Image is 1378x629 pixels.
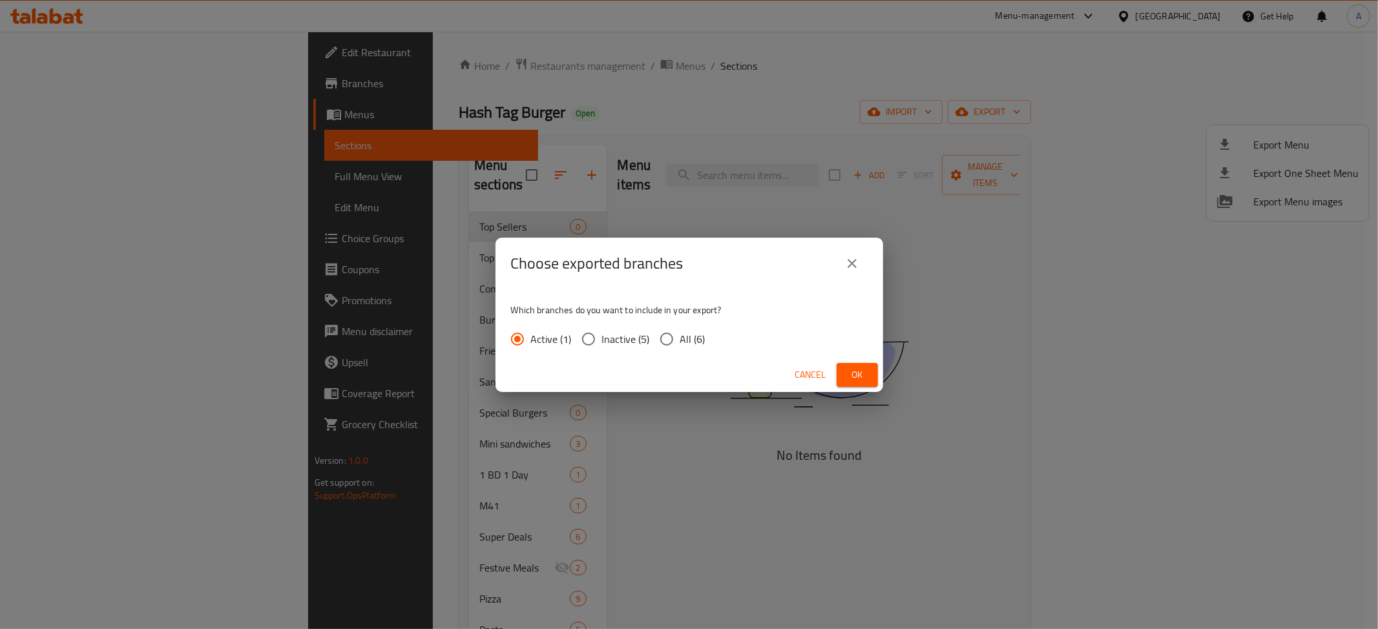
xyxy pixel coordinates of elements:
[795,367,826,383] span: Cancel
[790,363,831,387] button: Cancel
[837,363,878,387] button: Ok
[847,367,868,383] span: Ok
[531,331,572,347] span: Active (1)
[680,331,705,347] span: All (6)
[511,304,868,316] p: Which branches do you want to include in your export?
[837,248,868,279] button: close
[511,253,684,274] h2: Choose exported branches
[602,331,650,347] span: Inactive (5)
